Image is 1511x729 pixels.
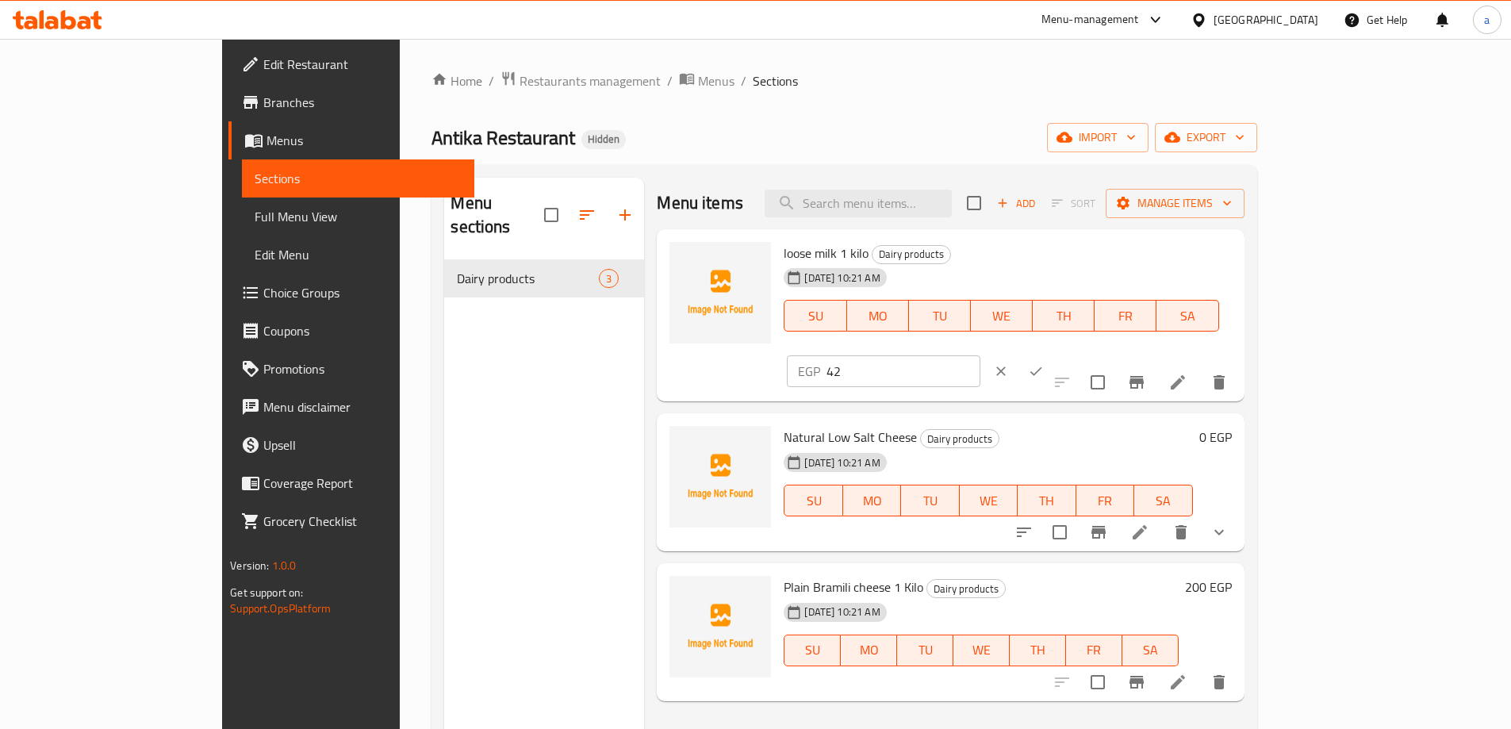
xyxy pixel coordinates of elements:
[520,71,661,90] span: Restaurants management
[753,71,798,90] span: Sections
[1199,426,1232,448] h6: 0 EGP
[1162,513,1200,551] button: delete
[698,71,734,90] span: Menus
[228,388,474,426] a: Menu disclaimer
[991,191,1041,216] button: Add
[849,489,895,512] span: MO
[1118,363,1156,401] button: Branch-specific-item
[798,362,820,381] p: EGP
[872,245,951,264] div: Dairy products
[230,555,269,576] span: Version:
[784,485,842,516] button: SU
[960,639,1003,662] span: WE
[242,198,474,236] a: Full Menu View
[872,245,950,263] span: Dairy products
[272,555,297,576] span: 1.0.0
[1033,300,1095,332] button: TH
[1016,639,1060,662] span: TH
[791,639,834,662] span: SU
[1106,189,1244,218] button: Manage items
[228,464,474,502] a: Coverage Report
[1024,489,1069,512] span: TH
[901,485,959,516] button: TU
[791,489,836,512] span: SU
[971,300,1033,332] button: WE
[907,489,953,512] span: TU
[444,259,644,297] div: Dairy products3
[1041,10,1139,29] div: Menu-management
[255,207,462,226] span: Full Menu View
[847,639,891,662] span: MO
[263,283,462,302] span: Choice Groups
[841,635,897,666] button: MO
[1156,300,1218,332] button: SA
[903,639,947,662] span: TU
[242,236,474,274] a: Edit Menu
[1039,305,1088,328] span: TH
[669,426,771,528] img: Natural Low Salt Cheese
[1130,523,1149,542] a: Edit menu item
[255,245,462,264] span: Edit Menu
[843,485,901,516] button: MO
[920,429,999,448] div: Dairy products
[1163,305,1212,328] span: SA
[679,71,734,91] a: Menus
[847,300,909,332] button: MO
[798,604,886,620] span: [DATE] 10:21 AM
[228,312,474,350] a: Coupons
[1095,300,1156,332] button: FR
[263,397,462,416] span: Menu disclaimer
[741,71,746,90] li: /
[667,71,673,90] li: /
[263,55,462,74] span: Edit Restaurant
[599,269,619,288] div: items
[1076,485,1134,516] button: FR
[669,576,771,677] img: Plain Bramili cheese 1 Kilo
[1081,666,1114,699] span: Select to update
[1168,673,1187,692] a: Edit menu item
[263,93,462,112] span: Branches
[230,598,331,619] a: Support.OpsPlatform
[798,455,886,470] span: [DATE] 10:21 AM
[228,426,474,464] a: Upsell
[228,121,474,159] a: Menus
[853,305,903,328] span: MO
[1060,128,1136,148] span: import
[784,300,846,332] button: SU
[263,512,462,531] span: Grocery Checklist
[995,194,1037,213] span: Add
[1168,373,1187,392] a: Edit menu item
[909,300,971,332] button: TU
[957,186,991,220] span: Select section
[1200,363,1238,401] button: delete
[1118,663,1156,701] button: Branch-specific-item
[535,198,568,232] span: Select all sections
[1005,513,1043,551] button: sort-choices
[1122,635,1179,666] button: SA
[960,485,1018,516] button: WE
[1083,489,1128,512] span: FR
[1018,485,1076,516] button: TH
[228,502,474,540] a: Grocery Checklist
[568,196,606,234] span: Sort sections
[600,271,618,286] span: 3
[489,71,494,90] li: /
[263,321,462,340] span: Coupons
[1118,194,1232,213] span: Manage items
[431,71,1256,91] nav: breadcrumb
[1101,305,1150,328] span: FR
[1214,11,1318,29] div: [GEOGRAPHIC_DATA]
[784,575,923,599] span: Plain Bramili cheese 1 Kilo
[228,350,474,388] a: Promotions
[444,253,644,304] nav: Menu sections
[457,269,599,288] span: Dairy products
[1200,513,1238,551] button: show more
[1010,635,1066,666] button: TH
[500,71,661,91] a: Restaurants management
[791,305,840,328] span: SU
[984,354,1018,389] button: clear
[669,242,771,343] img: loose milk 1 kilo
[1210,523,1229,542] svg: Show Choices
[897,635,953,666] button: TU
